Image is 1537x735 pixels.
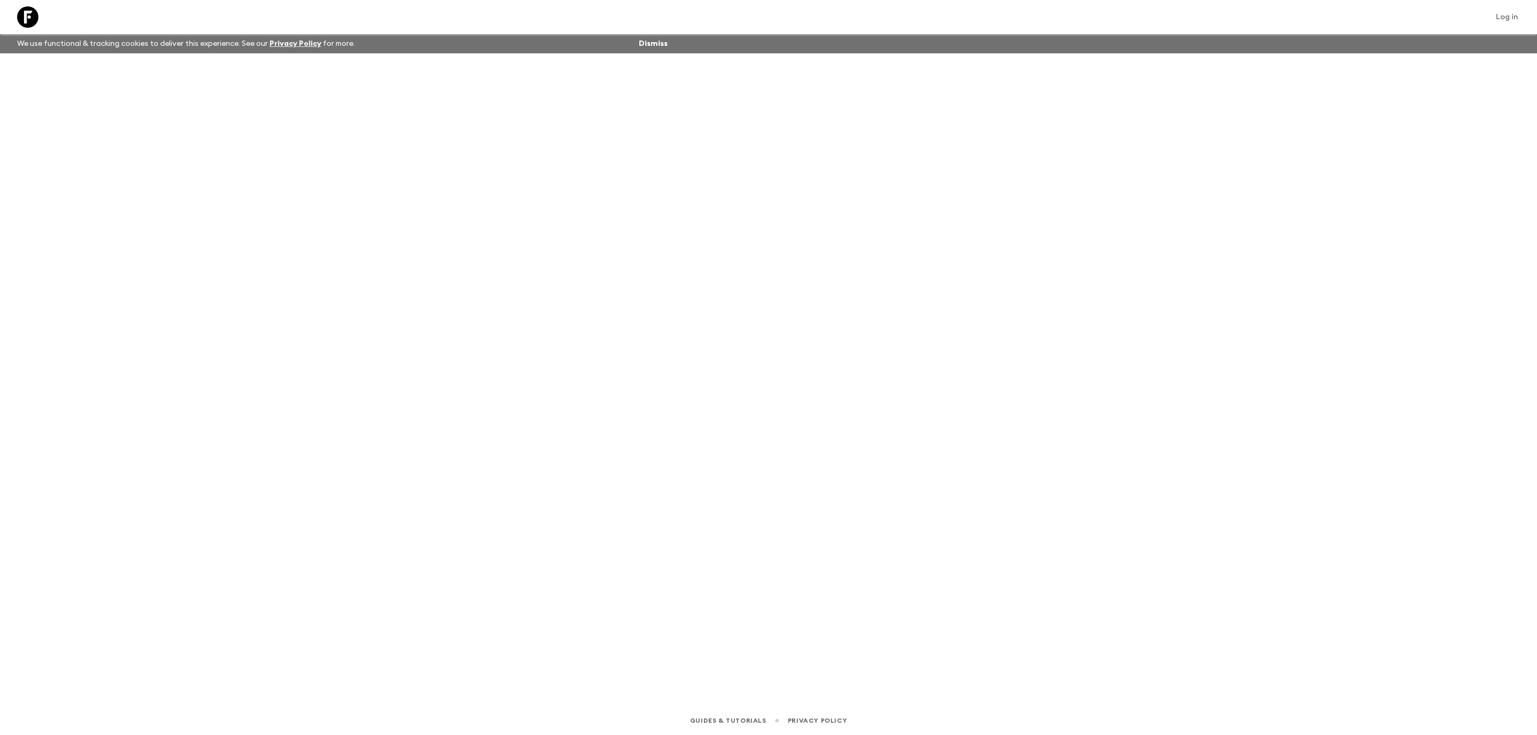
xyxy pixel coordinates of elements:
[270,40,321,47] a: Privacy Policy
[1490,10,1524,25] a: Log in
[13,34,359,53] p: We use functional & tracking cookies to deliver this experience. See our for more.
[788,715,847,726] a: Privacy Policy
[636,36,670,51] button: Dismiss
[690,715,766,726] a: Guides & Tutorials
